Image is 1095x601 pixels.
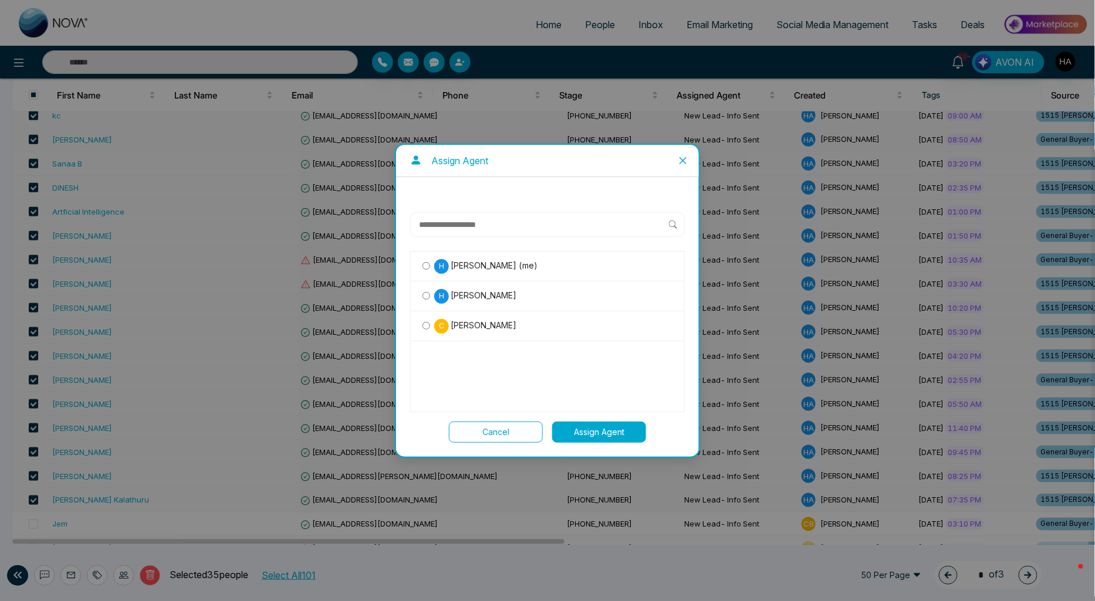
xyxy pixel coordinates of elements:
[434,319,449,334] p: C
[449,422,543,443] button: Cancel
[449,259,538,272] span: [PERSON_NAME] (me)
[434,289,449,304] p: H
[449,319,516,332] span: [PERSON_NAME]
[1055,561,1083,589] iframe: Intercom live chat
[423,322,430,330] input: C[PERSON_NAME]
[678,156,688,165] span: close
[423,292,430,300] input: H[PERSON_NAME]
[434,259,449,274] p: H
[552,422,646,443] button: Assign Agent
[667,145,699,176] button: Close
[423,262,430,270] input: H[PERSON_NAME] (me)
[431,154,488,167] p: Assign Agent
[449,289,516,302] span: [PERSON_NAME]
